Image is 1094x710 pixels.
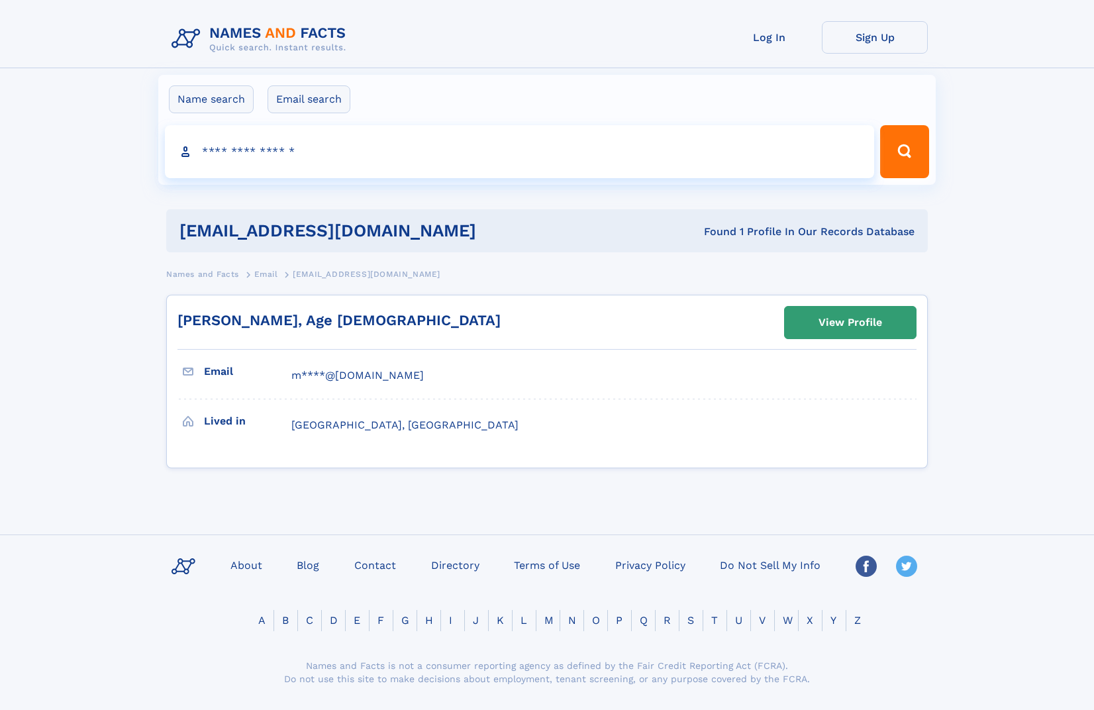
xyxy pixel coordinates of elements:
a: X [799,614,821,627]
a: J [465,614,487,627]
a: G [393,614,417,627]
a: Log In [716,21,822,54]
a: About [225,555,268,574]
a: F [370,614,392,627]
div: View Profile [819,307,882,338]
button: Search Button [880,125,929,178]
a: T [703,614,726,627]
a: N [560,614,584,627]
a: E [346,614,368,627]
a: P [608,614,630,627]
a: S [679,614,702,627]
div: Names and Facts is not a consumer reporting agency as defined by the Fair Credit Reporting Act (F... [282,659,812,685]
input: search input [165,125,874,178]
span: Email [254,270,278,279]
img: Logo Names and Facts [166,21,357,57]
div: Found 1 Profile In Our Records Database [590,225,915,239]
a: Email [254,266,278,282]
a: M [536,614,562,627]
a: A [250,614,273,627]
label: Email search [268,85,350,113]
a: Blog [291,555,324,574]
a: K [489,614,512,627]
a: H [417,614,441,627]
img: Twitter [896,556,917,577]
a: V [751,614,773,627]
a: C [298,614,321,627]
a: I [441,614,460,627]
a: Directory [426,555,485,574]
a: B [274,614,297,627]
label: Name search [169,85,254,113]
h1: [EMAIL_ADDRESS][DOMAIN_NAME] [179,223,590,239]
h3: Lived in [204,410,291,432]
a: D [322,614,346,627]
a: [PERSON_NAME], Age [DEMOGRAPHIC_DATA] [177,312,501,329]
a: Privacy Policy [610,555,691,574]
a: Q [632,614,656,627]
span: [EMAIL_ADDRESS][DOMAIN_NAME] [293,270,440,279]
a: O [584,614,608,627]
a: R [656,614,679,627]
a: Names and Facts [166,266,239,282]
a: U [727,614,750,627]
a: Y [822,614,844,627]
a: L [513,614,535,627]
a: Do Not Sell My Info [715,555,826,574]
a: Terms of Use [509,555,585,574]
h3: Email [204,360,291,383]
img: Facebook [856,556,877,577]
a: Contact [349,555,401,574]
a: View Profile [785,307,916,338]
span: [GEOGRAPHIC_DATA], [GEOGRAPHIC_DATA] [291,419,519,431]
a: W [775,614,801,627]
a: Z [846,614,869,627]
a: Sign Up [822,21,928,54]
